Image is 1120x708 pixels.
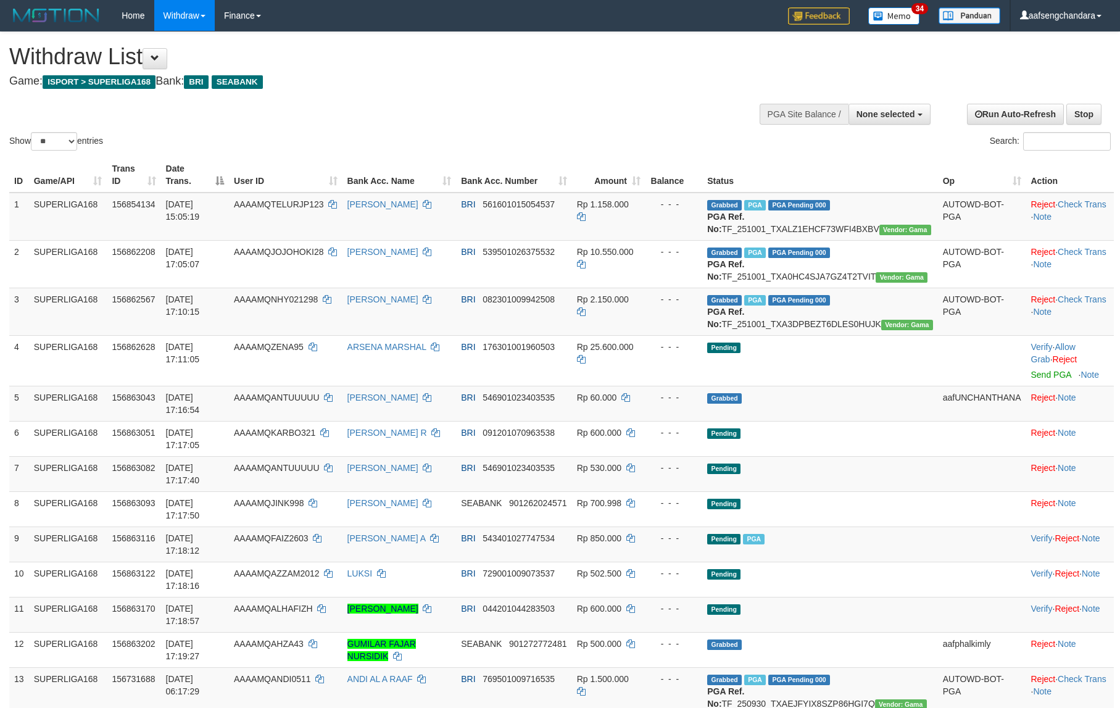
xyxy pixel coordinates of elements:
span: [DATE] 17:17:50 [166,498,200,520]
td: 10 [9,562,29,597]
span: Grabbed [707,393,742,404]
span: 156863202 [112,639,155,649]
td: SUPERLIGA168 [29,456,107,491]
a: Note [1082,568,1100,578]
td: AUTOWD-BOT-PGA [938,288,1026,335]
span: AAAAMQJOJOHOKI28 [234,247,323,257]
span: BRI [184,75,208,89]
td: 9 [9,527,29,562]
td: 11 [9,597,29,632]
td: 8 [9,491,29,527]
td: 4 [9,335,29,386]
td: · · [1026,562,1114,597]
span: 156862208 [112,247,155,257]
span: SEABANK [212,75,263,89]
span: BRI [461,393,475,402]
a: ARSENA MARSHAL [347,342,426,352]
th: Status [702,157,937,193]
a: Reject [1031,428,1056,438]
span: Rp 25.600.000 [577,342,634,352]
td: 3 [9,288,29,335]
b: PGA Ref. No: [707,307,744,329]
a: [PERSON_NAME] A [347,533,426,543]
a: Note [1082,533,1100,543]
span: 156863043 [112,393,155,402]
a: Note [1058,639,1076,649]
span: Rp 1.500.000 [577,674,629,684]
span: BRI [461,294,475,304]
span: Grabbed [707,295,742,306]
span: AAAAMQZENA95 [234,342,304,352]
td: 12 [9,632,29,667]
span: Rp 1.158.000 [577,199,629,209]
a: Reject [1031,294,1056,304]
b: PGA Ref. No: [707,212,744,234]
span: AAAAMQANTUUUUU [234,463,319,473]
td: aafUNCHANTHANA [938,386,1026,421]
div: - - - [650,532,697,544]
span: PGA Pending [768,200,830,210]
td: · [1026,386,1114,421]
span: Copy 546901023403535 to clipboard [483,393,555,402]
a: Allow Grab [1031,342,1076,364]
span: AAAAMQKARBO321 [234,428,315,438]
span: Pending [707,464,740,474]
span: Rp 500.000 [577,639,621,649]
span: Grabbed [707,248,742,258]
h1: Withdraw List [9,44,734,69]
td: · [1026,491,1114,527]
span: Pending [707,343,740,353]
a: Note [1058,498,1076,508]
span: 156863116 [112,533,155,543]
td: TF_251001_TXA0HC4SJA7GZ4T2TVIT [702,240,937,288]
td: · · [1026,288,1114,335]
span: Pending [707,428,740,439]
span: AAAAMQTELURJP123 [234,199,324,209]
span: BRI [461,199,475,209]
a: Reject [1055,533,1079,543]
span: Rp 600.000 [577,428,621,438]
a: [PERSON_NAME] [347,463,418,473]
a: Reject [1031,639,1056,649]
img: Feedback.jpg [788,7,850,25]
td: SUPERLIGA168 [29,288,107,335]
span: None selected [857,109,915,119]
td: · · [1026,597,1114,632]
td: SUPERLIGA168 [29,527,107,562]
th: Trans ID: activate to sort column ascending [107,157,160,193]
span: AAAAMQANDI0511 [234,674,311,684]
th: Op: activate to sort column ascending [938,157,1026,193]
span: BRI [461,342,475,352]
span: BRI [461,463,475,473]
td: TF_251001_TXA3DPBEZT6DLES0HUJK [702,288,937,335]
a: Send PGA [1031,370,1071,380]
span: Copy 769501009716535 to clipboard [483,674,555,684]
span: Pending [707,569,740,580]
a: ANDI AL A RAAF [347,674,413,684]
span: BRI [461,568,475,578]
span: 156863122 [112,568,155,578]
span: Marked by aafsengchandara [744,295,766,306]
span: [DATE] 17:18:12 [166,533,200,556]
span: BRI [461,428,475,438]
span: PGA Pending [768,675,830,685]
a: Note [1033,307,1052,317]
td: 1 [9,193,29,241]
a: Note [1081,370,1099,380]
span: Marked by aafromsomean [744,675,766,685]
h4: Game: Bank: [9,75,734,88]
span: Pending [707,534,740,544]
span: Copy 901262024571 to clipboard [509,498,566,508]
span: BRI [461,604,475,614]
a: Reject [1053,354,1077,364]
a: Run Auto-Refresh [967,104,1064,125]
span: Copy 546901023403535 to clipboard [483,463,555,473]
span: · [1031,342,1076,364]
span: [DATE] 17:19:27 [166,639,200,661]
select: Showentries [31,132,77,151]
th: Date Trans.: activate to sort column descending [161,157,229,193]
a: [PERSON_NAME] [347,294,418,304]
td: · · [1026,240,1114,288]
span: Rp 502.500 [577,568,621,578]
span: [DATE] 17:18:16 [166,568,200,591]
